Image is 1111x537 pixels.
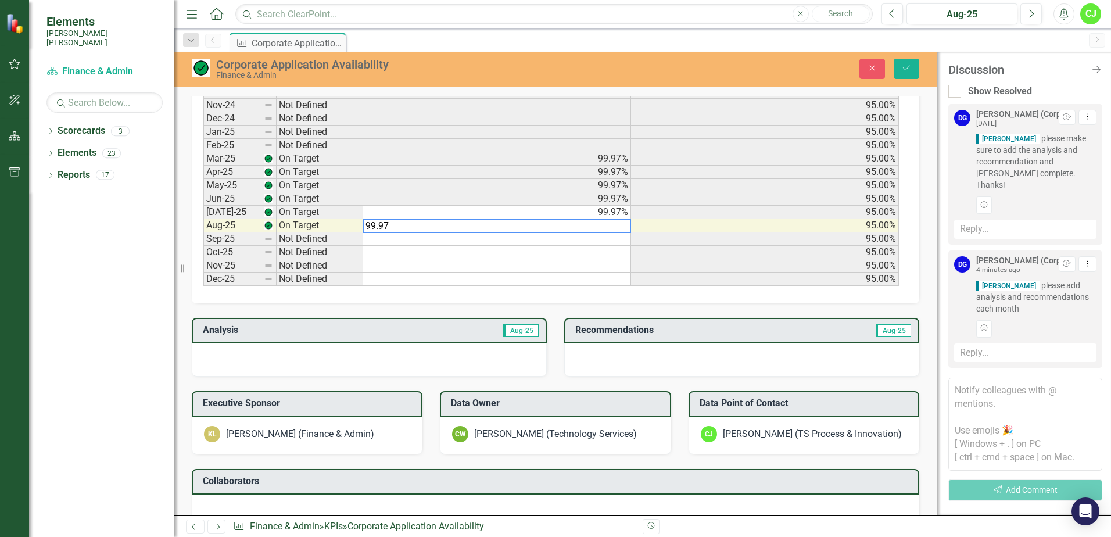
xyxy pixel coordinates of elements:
[6,13,26,34] img: ClearPoint Strategy
[954,220,1096,239] div: Reply...
[277,152,363,166] td: On Target
[203,179,261,192] td: May-25
[264,221,273,230] img: Z
[631,99,899,112] td: 95.00%
[631,139,899,152] td: 95.00%
[277,206,363,219] td: On Target
[264,141,273,150] img: 8DAGhfEEPCf229AAAAAElFTkSuQmCC
[264,127,273,137] img: 8DAGhfEEPCf229AAAAAElFTkSuQmCC
[631,232,899,246] td: 95.00%
[363,166,631,179] td: 99.97%
[46,28,163,48] small: [PERSON_NAME] [PERSON_NAME]
[631,192,899,206] td: 95.00%
[976,134,1040,144] span: [PERSON_NAME]
[203,246,261,259] td: Oct-25
[976,133,1096,191] span: please make sure to add the analysis and recommendation and [PERSON_NAME] complete. Thanks!
[954,256,970,273] div: DG
[226,428,374,441] div: [PERSON_NAME] (Finance & Admin)
[277,192,363,206] td: On Target
[264,167,273,177] img: Z
[46,15,163,28] span: Elements
[363,179,631,192] td: 99.97%
[277,219,363,232] td: On Target
[954,110,970,126] div: DG
[363,192,631,206] td: 99.97%
[203,192,261,206] td: Jun-25
[203,99,261,112] td: Nov-24
[363,152,631,166] td: 99.97%
[723,428,902,441] div: [PERSON_NAME] (TS Process & Innovation)
[631,112,899,126] td: 95.00%
[948,63,1085,76] div: Discussion
[264,114,273,123] img: 8DAGhfEEPCf229AAAAAElFTkSuQmCC
[264,274,273,284] img: 8DAGhfEEPCf229AAAAAElFTkSuQmCC
[1071,497,1099,525] div: Open Intercom Messenger
[46,65,163,78] a: Finance & Admin
[58,146,96,160] a: Elements
[203,476,912,486] h3: Collaborators
[203,232,261,246] td: Sep-25
[277,166,363,179] td: On Target
[277,99,363,112] td: Not Defined
[631,206,899,219] td: 95.00%
[203,139,261,152] td: Feb-25
[701,426,717,442] div: CJ
[102,148,121,158] div: 23
[948,479,1102,501] button: Add Comment
[363,206,631,219] td: 99.97%
[277,112,363,126] td: Not Defined
[1080,3,1101,24] button: CJ
[235,4,873,24] input: Search ClearPoint...
[277,126,363,139] td: Not Defined
[911,8,1013,22] div: Aug-25
[203,219,261,232] td: Aug-25
[203,152,261,166] td: Mar-25
[277,139,363,152] td: Not Defined
[631,219,899,232] td: 95.00%
[203,112,261,126] td: Dec-24
[976,119,997,127] small: [DATE]
[324,521,343,532] a: KPIs
[96,170,114,180] div: 17
[631,126,899,139] td: 95.00%
[277,273,363,286] td: Not Defined
[216,58,596,71] div: Corporate Application Availability
[204,426,220,442] div: KL
[700,398,912,409] h3: Data Point of Contact
[954,343,1096,363] div: Reply...
[474,428,637,441] div: [PERSON_NAME] (Technology Services)
[277,259,363,273] td: Not Defined
[976,266,1020,274] small: 4 minutes ago
[203,259,261,273] td: Nov-25
[264,101,273,110] img: 8DAGhfEEPCf229AAAAAElFTkSuQmCC
[264,207,273,217] img: Z
[631,179,899,192] td: 95.00%
[203,273,261,286] td: Dec-25
[264,234,273,244] img: 8DAGhfEEPCf229AAAAAElFTkSuQmCC
[631,152,899,166] td: 95.00%
[203,325,368,335] h3: Analysis
[264,194,273,203] img: Z
[347,521,484,532] div: Corporate Application Availability
[216,71,596,80] div: Finance & Admin
[631,273,899,286] td: 95.00%
[203,206,261,219] td: [DATE]-25
[203,398,415,409] h3: Executive Sponsor
[203,126,261,139] td: Jan-25
[192,59,210,77] img: On Target
[252,36,343,51] div: Corporate Application Availability
[452,426,468,442] div: CW
[976,280,1096,314] span: please add analysis and recommendations each month
[906,3,1017,24] button: Aug-25
[264,261,273,270] img: 8DAGhfEEPCf229AAAAAElFTkSuQmCC
[876,324,911,337] span: Aug-25
[812,6,870,22] button: Search
[828,9,853,18] span: Search
[264,154,273,163] img: Z
[264,181,273,190] img: Z
[451,398,664,409] h3: Data Owner
[233,520,634,534] div: » »
[58,124,105,138] a: Scorecards
[575,325,805,335] h3: Recommendations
